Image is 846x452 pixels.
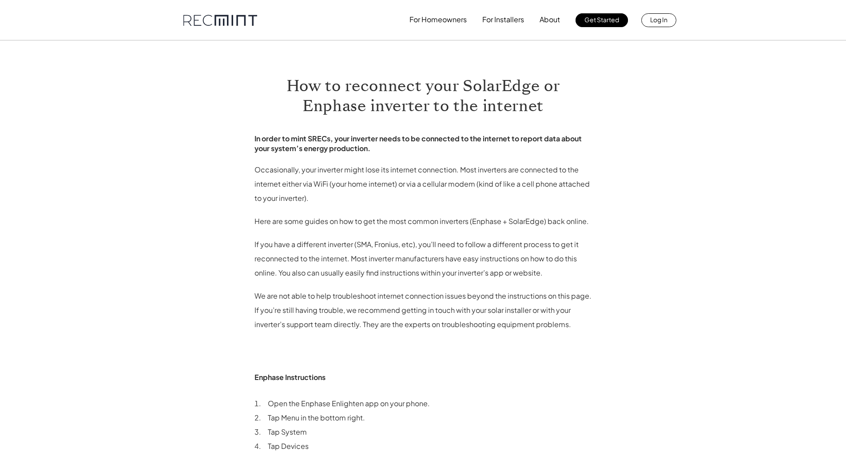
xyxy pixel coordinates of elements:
p: Tap System [268,425,592,439]
p: For Homeowners [409,13,467,26]
p: Occasionally, your inverter might lose its internet connection. Most inverters are connected to t... [254,163,592,205]
p: We are not able to help troubleshoot internet connection issues beyond the instructions on this p... [254,289,592,332]
p: About [540,13,560,26]
a: Get Started [576,13,628,27]
a: Log In [641,13,676,27]
strong: In order to mint SRECs, your inverter needs to be connected to the internet to report data about ... [254,134,582,153]
p: Log In [650,13,667,26]
h1: How to reconnect your SolarEdge or Enphase inverter to the internet [254,76,592,116]
p: Here are some guides on how to get the most common inverters (Enphase + SolarEdge) back online. [254,214,592,228]
p: For Installers [482,13,524,26]
strong: Enphase Instructions [254,372,326,382]
p: Get Started [584,13,619,26]
p: If you have a different inverter (SMA, Fronius, etc), you’ll need to follow a different process t... [254,237,592,280]
p: Open the Enphase Enlighten app on your phone. [268,396,592,411]
p: Tap Menu in the bottom right. [268,411,592,425]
